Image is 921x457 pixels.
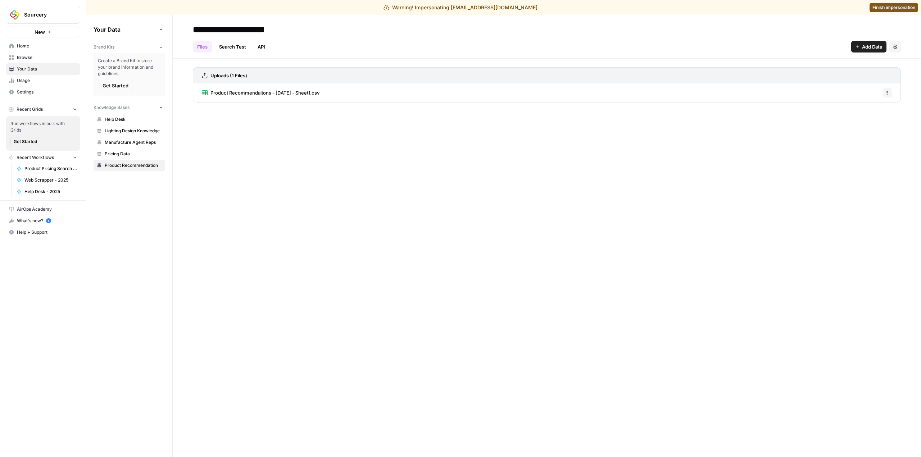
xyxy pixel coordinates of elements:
[193,41,212,52] a: Files
[6,215,80,227] button: What's new? 5
[253,41,269,52] a: API
[35,28,45,36] span: New
[17,106,43,113] span: Recent Grids
[46,218,51,223] a: 5
[6,75,80,86] a: Usage
[17,54,77,61] span: Browse
[17,89,77,95] span: Settings
[103,82,128,89] span: Get Started
[105,116,162,123] span: Help Desk
[98,80,133,91] button: Get Started
[24,11,68,18] span: Sourcery
[17,66,77,72] span: Your Data
[24,165,77,172] span: Product Pricing Search - 2025
[47,219,49,223] text: 5
[94,25,156,34] span: Your Data
[94,160,165,171] a: Product Recommendation
[94,125,165,137] a: Lighting Design Knowledge
[17,154,54,161] span: Recent Workflows
[13,186,80,197] a: Help Desk - 2025
[202,83,319,102] a: Product Recommendaitons - [DATE] - Sheet1.csv
[6,215,80,226] div: What's new?
[105,128,162,134] span: Lighting Design Knowledge
[862,43,882,50] span: Add Data
[6,40,80,52] a: Home
[17,77,77,84] span: Usage
[6,152,80,163] button: Recent Workflows
[94,137,165,148] a: Manufacture Agent Reps
[13,163,80,174] a: Product Pricing Search - 2025
[17,229,77,236] span: Help + Support
[384,4,537,11] div: Warning! Impersonating [EMAIL_ADDRESS][DOMAIN_NAME]
[215,41,250,52] a: Search Test
[10,120,76,133] span: Run workflows in bulk with Grids
[6,63,80,75] a: Your Data
[94,114,165,125] a: Help Desk
[10,137,40,146] button: Get Started
[98,58,161,77] span: Create a Brand Kit to store your brand information and guidelines.
[17,43,77,49] span: Home
[105,139,162,146] span: Manufacture Agent Reps
[202,68,247,83] a: Uploads (1 Files)
[13,174,80,186] a: Web Scrapper - 2025
[851,41,886,52] button: Add Data
[6,104,80,115] button: Recent Grids
[870,3,918,12] a: Finish impersonation
[6,52,80,63] a: Browse
[6,227,80,238] button: Help + Support
[24,177,77,183] span: Web Scrapper - 2025
[94,104,130,111] span: Knowledge Bases
[6,204,80,215] a: AirOps Academy
[17,206,77,212] span: AirOps Academy
[105,162,162,169] span: Product Recommendation
[210,89,319,96] span: Product Recommendaitons - [DATE] - Sheet1.csv
[94,148,165,160] a: Pricing Data
[6,6,80,24] button: Workspace: Sourcery
[210,72,247,79] h3: Uploads (1 Files)
[94,44,114,50] span: Brand Kits
[872,4,915,11] span: Finish impersonation
[14,138,37,145] span: Get Started
[6,27,80,37] button: New
[24,188,77,195] span: Help Desk - 2025
[105,151,162,157] span: Pricing Data
[6,86,80,98] a: Settings
[8,8,21,21] img: Sourcery Logo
